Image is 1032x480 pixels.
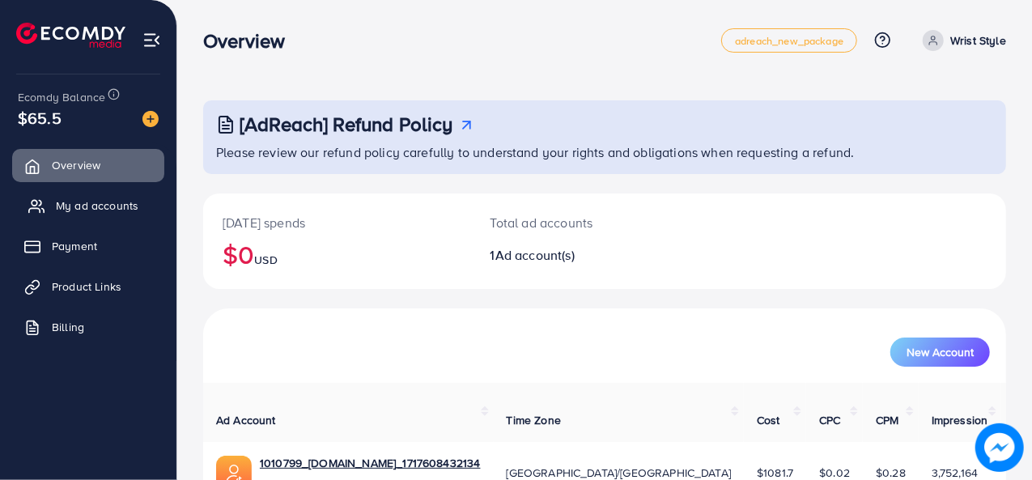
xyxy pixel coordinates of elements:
[12,189,164,222] a: My ad accounts
[142,31,161,49] img: menu
[18,106,62,130] span: $65.5
[495,246,575,264] span: Ad account(s)
[52,238,97,254] span: Payment
[876,412,898,428] span: CPM
[16,23,125,48] img: logo
[950,31,1006,50] p: Wrist Style
[491,213,652,232] p: Total ad accounts
[932,412,988,428] span: Impression
[254,252,277,268] span: USD
[819,412,840,428] span: CPC
[52,278,121,295] span: Product Links
[507,412,561,428] span: Time Zone
[56,198,138,214] span: My ad accounts
[223,213,452,232] p: [DATE] spends
[12,311,164,343] a: Billing
[757,412,780,428] span: Cost
[721,28,857,53] a: adreach_new_package
[52,319,84,335] span: Billing
[491,248,652,263] h2: 1
[12,270,164,303] a: Product Links
[907,346,974,358] span: New Account
[142,111,159,127] img: image
[240,113,453,136] h3: [AdReach] Refund Policy
[52,157,100,173] span: Overview
[216,142,996,162] p: Please review our refund policy carefully to understand your rights and obligations when requesti...
[216,412,276,428] span: Ad Account
[975,423,1024,472] img: image
[203,29,298,53] h3: Overview
[260,455,481,471] a: 1010799_[DOMAIN_NAME]_1717608432134
[12,149,164,181] a: Overview
[18,89,105,105] span: Ecomdy Balance
[916,30,1006,51] a: Wrist Style
[735,36,843,46] span: adreach_new_package
[890,338,990,367] button: New Account
[223,239,452,270] h2: $0
[12,230,164,262] a: Payment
